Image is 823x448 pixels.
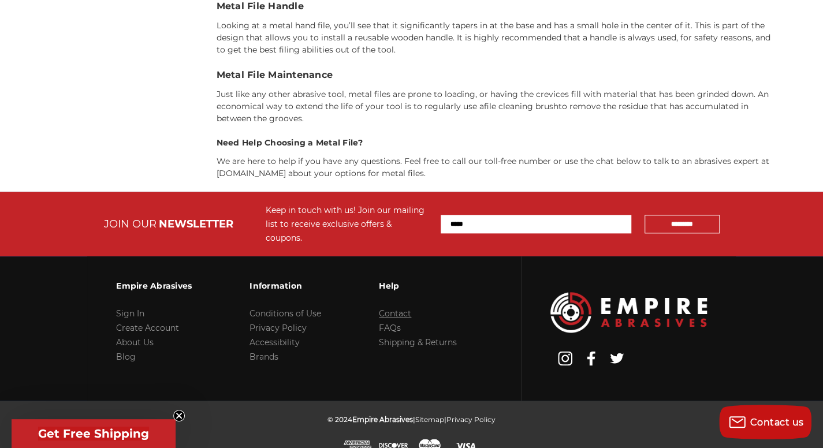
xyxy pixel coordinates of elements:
h3: Information [249,274,321,298]
div: Get Free ShippingClose teaser [12,419,176,448]
a: Conditions of Use [249,308,321,319]
a: Privacy Policy [249,323,307,333]
button: Close teaser [173,410,185,421]
a: Shipping & Returns [379,337,457,348]
a: Privacy Policy [446,415,496,424]
button: Contact us [719,405,811,439]
p: Looking at a metal hand file, you’ll see that it significantly tapers in at the base and has a sm... [217,20,772,56]
h3: Metal File Maintenance [217,68,772,82]
h4: Need Help Choosing a Metal File? [217,137,772,149]
h3: Empire Abrasives [116,274,192,298]
span: Empire Abrasives [352,415,413,424]
p: We are here to help if you have any questions. Feel free to call our toll-free number or use the ... [217,155,772,180]
a: Blog [116,352,136,362]
a: FAQs [379,323,401,333]
a: Sign In [116,308,144,319]
a: Brands [249,352,278,362]
a: Accessibility [249,337,300,348]
span: Get Free Shipping [38,427,149,440]
span: Contact us [750,417,804,428]
p: © 2024 | | [327,412,496,427]
img: Empire Abrasives Logo Image [550,292,707,333]
div: Keep in touch with us! Join our mailing list to receive exclusive offers & coupons. [266,203,429,245]
a: Contact [379,308,411,319]
a: Sitemap [415,415,444,424]
a: Create Account [116,323,179,333]
h3: Help [379,274,457,298]
span: JOIN OUR [104,218,157,230]
a: About Us [116,337,154,348]
p: Just like any other abrasive tool, metal files are prone to loading, or having the crevices fill ... [217,88,772,125]
span: NEWSLETTER [159,218,233,230]
a: file cleaning brush [484,101,558,111]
